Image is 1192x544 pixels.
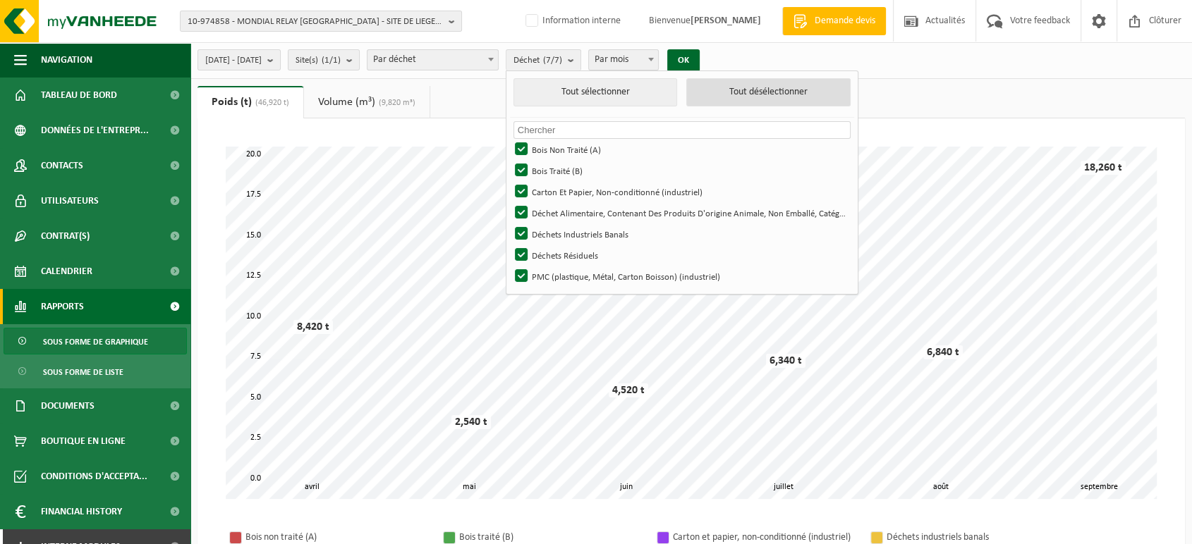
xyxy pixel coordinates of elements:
[252,99,289,107] span: (46,920 t)
[41,42,92,78] span: Navigation
[766,354,805,368] div: 6,340 t
[523,11,621,32] label: Information interne
[43,359,123,385] span: Sous forme de liste
[367,50,498,70] span: Par déchet
[41,218,90,254] span: Contrat(s)
[41,113,149,148] span: Données de l'entrepr...
[1081,161,1126,175] div: 18,260 t
[180,11,462,32] button: 10-974858 - MONDIAL RELAY [GEOGRAPHIC_DATA] - SITE DE LIEGE 5217 - [GEOGRAPHIC_DATA]
[811,14,879,28] span: Demande devis
[512,266,849,287] label: PMC (plastique, Métal, Carton Boisson) (industriel)
[322,56,341,65] count: (1/1)
[513,78,678,106] button: Tout sélectionner
[512,181,849,202] label: Carton Et Papier, Non-conditionné (industriel)
[188,11,443,32] span: 10-974858 - MONDIAL RELAY [GEOGRAPHIC_DATA] - SITE DE LIEGE 5217 - [GEOGRAPHIC_DATA]
[589,50,658,70] span: Par mois
[41,78,117,113] span: Tableau de bord
[512,245,849,266] label: Déchets Résiduels
[304,86,430,118] a: Volume (m³)
[41,254,92,289] span: Calendrier
[512,139,849,160] label: Bois Non Traité (A)
[609,383,648,397] div: 4,520 t
[41,494,122,529] span: Financial History
[41,424,126,459] span: Boutique en ligne
[4,328,187,354] a: Sous forme de graphique
[512,160,849,181] label: Bois Traité (B)
[451,415,491,429] div: 2,540 t
[197,49,281,70] button: [DATE] - [DATE]
[41,459,147,494] span: Conditions d'accepta...
[782,7,886,35] a: Demande devis
[513,50,562,71] span: Déchet
[375,99,415,107] span: (9,820 m³)
[691,16,761,26] strong: [PERSON_NAME]
[923,345,963,359] div: 6,840 t
[513,121,851,139] input: Chercher
[41,289,84,324] span: Rapports
[205,50,262,71] span: [DATE] - [DATE]
[43,328,148,355] span: Sous forme de graphique
[512,202,849,223] label: Déchet Alimentaire, Contenant Des Produits D'origine Animale, Non Emballé, Catégorie 3
[686,78,851,106] button: Tout désélectionner
[296,50,341,71] span: Site(s)
[667,49,700,72] button: OK
[288,49,360,70] button: Site(s)(1/1)
[588,49,659,70] span: Par mois
[506,49,581,70] button: Déchet(7/7)
[293,320,333,334] div: 8,420 t
[4,358,187,385] a: Sous forme de liste
[41,183,99,218] span: Utilisateurs
[41,148,83,183] span: Contacts
[543,56,562,65] count: (7/7)
[367,49,499,70] span: Par déchet
[512,223,849,245] label: Déchets Industriels Banals
[197,86,303,118] a: Poids (t)
[41,388,95,424] span: Documents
